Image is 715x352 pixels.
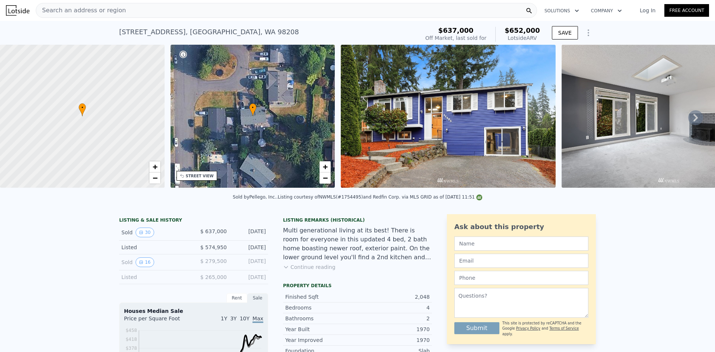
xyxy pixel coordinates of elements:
span: 1Y [221,315,227,321]
span: 3Y [230,315,236,321]
div: Rent [226,293,247,303]
img: Lotside [6,5,29,16]
span: 10Y [240,315,250,321]
tspan: $458 [125,328,137,333]
span: $ 265,000 [200,274,227,280]
button: Continue reading [283,263,336,271]
div: Listing courtesy of NWMLS (#1754495) and Redfin Corp. via MLS GRID as of [DATE] 11:51 [278,194,482,200]
span: • [79,104,86,111]
div: 2 [357,315,430,322]
button: Submit [454,322,499,334]
a: Zoom out [320,172,331,184]
span: $652,000 [505,26,540,34]
div: Finished Sqft [285,293,357,301]
div: Listing Remarks (Historical) [283,217,432,223]
div: Sold [121,257,188,267]
div: Bedrooms [285,304,357,311]
div: Sale [247,293,268,303]
span: Search an address or region [36,6,126,15]
div: Lotside ARV [505,34,540,42]
div: • [79,103,86,116]
a: Free Account [664,4,709,17]
button: SAVE [552,26,578,39]
img: Sale: 126781055 Parcel: 103812974 [341,45,556,188]
div: [STREET_ADDRESS] , [GEOGRAPHIC_DATA] , WA 98208 [119,27,299,37]
div: Listed [121,244,188,251]
div: Sold by Pellego, Inc. . [233,194,278,200]
span: − [152,173,157,183]
button: View historical data [136,228,154,237]
div: [DATE] [233,228,266,237]
div: Price per Square Foot [124,315,194,327]
span: + [152,162,157,171]
div: 2,048 [357,293,430,301]
div: 1970 [357,326,430,333]
div: • [249,103,257,116]
input: Email [454,254,588,268]
div: This site is protected by reCAPTCHA and the Google and apply. [502,321,588,337]
div: Year Improved [285,336,357,344]
input: Name [454,237,588,251]
img: NWMLS Logo [476,194,482,200]
div: STREET VIEW [186,173,214,179]
span: $ 279,500 [200,258,227,264]
button: Show Options [581,25,596,40]
div: LISTING & SALE HISTORY [119,217,268,225]
div: [DATE] [233,244,266,251]
div: Multi generational living at its best! There is room for everyone in this updated 4 bed, 2 bath h... [283,226,432,262]
div: Property details [283,283,432,289]
span: − [323,173,328,183]
a: Zoom in [320,161,331,172]
tspan: $378 [125,346,137,351]
div: [DATE] [233,273,266,281]
div: Listed [121,273,188,281]
div: Ask about this property [454,222,588,232]
span: • [249,104,257,111]
div: Sold [121,228,188,237]
div: Year Built [285,326,357,333]
span: $ 574,950 [200,244,227,250]
div: 1970 [357,336,430,344]
tspan: $418 [125,337,137,342]
span: $637,000 [438,26,474,34]
div: [DATE] [233,257,266,267]
a: Zoom out [149,172,161,184]
a: Log In [631,7,664,14]
div: Off Market, last sold for [425,34,486,42]
div: Bathrooms [285,315,357,322]
span: $ 637,000 [200,228,227,234]
button: View historical data [136,257,154,267]
span: + [323,162,328,171]
a: Terms of Service [549,326,579,330]
input: Phone [454,271,588,285]
a: Zoom in [149,161,161,172]
span: Max [252,315,263,323]
div: Houses Median Sale [124,307,263,315]
a: Privacy Policy [516,326,540,330]
button: Solutions [538,4,585,18]
div: 4 [357,304,430,311]
button: Company [585,4,628,18]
